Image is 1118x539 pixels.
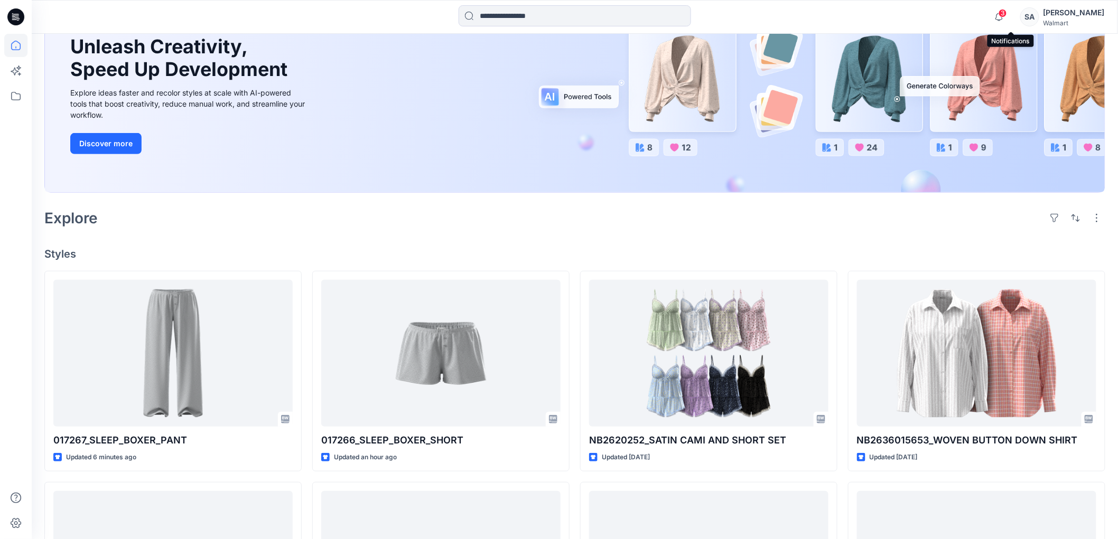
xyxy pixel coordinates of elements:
p: 017267_SLEEP_BOXER_PANT [53,433,293,448]
p: 017266_SLEEP_BOXER_SHORT [321,433,561,448]
a: NB2636015653_WOVEN BUTTON DOWN SHIRT [857,280,1096,427]
h2: Explore [44,210,98,226]
div: Walmart [1044,19,1105,27]
p: NB2636015653_WOVEN BUTTON DOWN SHIRT [857,433,1096,448]
div: Explore ideas faster and recolor styles at scale with AI-powered tools that boost creativity, red... [70,87,308,120]
p: NB2620252_SATIN CAMI AND SHORT SET [589,433,828,448]
p: Updated [DATE] [870,452,918,463]
a: 017267_SLEEP_BOXER_PANT [53,280,293,427]
button: Discover more [70,133,142,154]
a: Discover more [70,133,308,154]
div: [PERSON_NAME] [1044,6,1105,19]
p: Updated 6 minutes ago [66,452,136,463]
span: 3 [999,9,1007,17]
a: 017266_SLEEP_BOXER_SHORT [321,280,561,427]
h1: Unleash Creativity, Speed Up Development [70,35,292,81]
h4: Styles [44,248,1105,260]
div: SA [1020,7,1039,26]
p: Updated [DATE] [602,452,650,463]
p: Updated an hour ago [334,452,397,463]
a: NB2620252_SATIN CAMI AND SHORT SET [589,280,828,427]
